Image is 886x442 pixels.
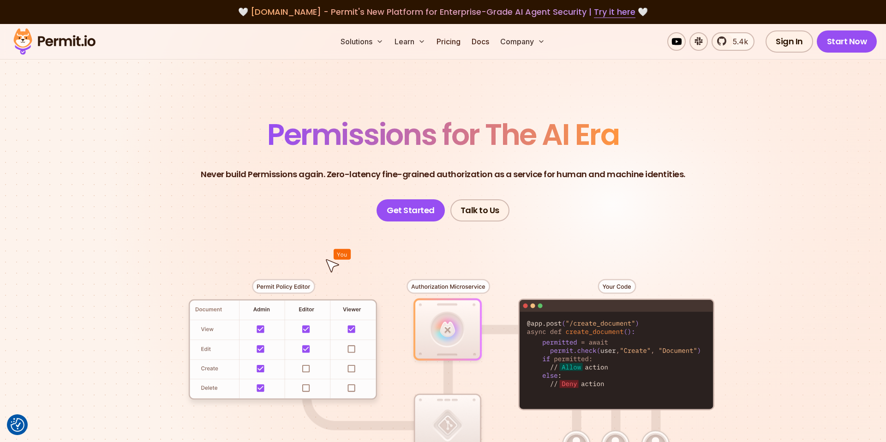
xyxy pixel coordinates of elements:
[11,418,24,432] img: Revisit consent button
[9,26,100,57] img: Permit logo
[377,199,445,221] a: Get Started
[468,32,493,51] a: Docs
[22,6,864,18] div: 🤍 🤍
[817,30,877,53] a: Start Now
[766,30,813,53] a: Sign In
[712,32,754,51] a: 5.4k
[391,32,429,51] button: Learn
[433,32,464,51] a: Pricing
[727,36,748,47] span: 5.4k
[267,114,619,155] span: Permissions for The AI Era
[497,32,549,51] button: Company
[450,199,509,221] a: Talk to Us
[201,168,685,181] p: Never build Permissions again. Zero-latency fine-grained authorization as a service for human and...
[337,32,387,51] button: Solutions
[594,6,635,18] a: Try it here
[11,418,24,432] button: Consent Preferences
[251,6,635,18] span: [DOMAIN_NAME] - Permit's New Platform for Enterprise-Grade AI Agent Security |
